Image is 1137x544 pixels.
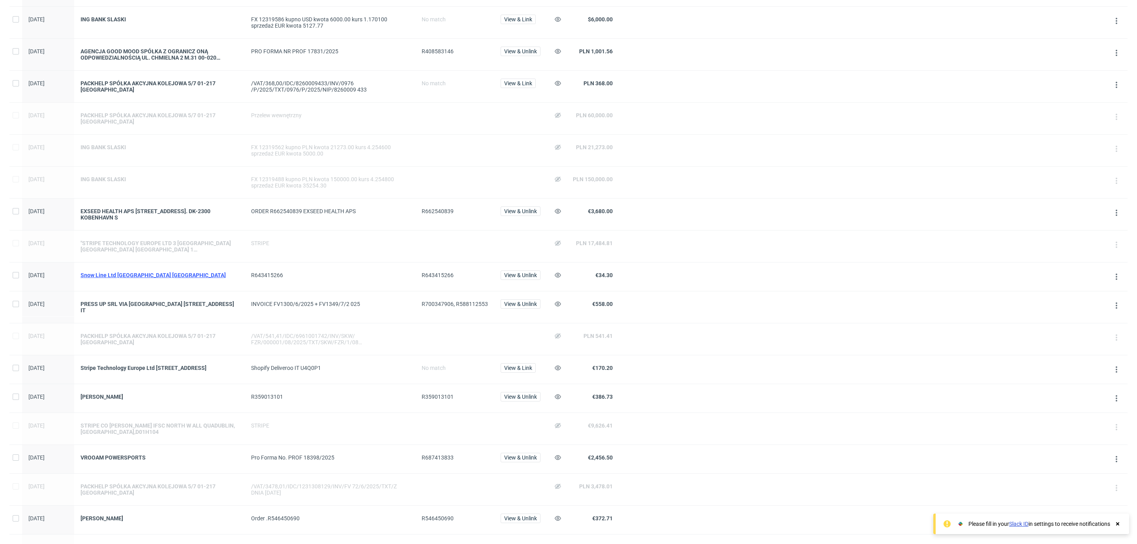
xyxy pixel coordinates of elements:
[592,301,613,307] span: €558.00
[957,520,964,528] img: Slack
[251,333,409,345] div: /VAT/541,41/IDC/6961001742/INV/SKW/ FZR/000001/08/2025/TXT/SKW/FZR/1/08 /2025/NIP/6961001742
[28,208,45,214] span: [DATE]
[504,81,532,86] span: View & Link
[81,394,238,400] a: [PERSON_NAME]
[28,515,45,521] span: [DATE]
[28,422,45,429] span: [DATE]
[251,240,409,246] div: STRIPE
[81,515,238,521] a: [PERSON_NAME]
[422,454,454,461] span: R687413833
[422,16,446,23] span: No match
[501,514,540,523] button: View & Unlink
[501,16,536,23] a: View & Link
[422,365,446,371] span: No match
[501,270,540,280] button: View & Unlink
[81,422,238,435] div: STRIPE CO [PERSON_NAME] IFSC NORTH W ALL QUADUBLIN,[GEOGRAPHIC_DATA],D01H104
[422,394,454,400] span: R359013101
[501,15,536,24] button: View & Link
[504,272,537,278] span: View & Unlink
[81,16,238,23] a: ING BANK SLASKI
[81,80,238,93] a: PACKHELP SPÓŁKA AKCYJNA KOLEJOWA 5/7 01-217 [GEOGRAPHIC_DATA]
[504,17,532,22] span: View & Link
[422,80,446,86] span: No match
[81,483,238,496] div: PACKHELP SPÓŁKA AKCYJNA KOLEJOWA 5/7 01-217 [GEOGRAPHIC_DATA]
[81,176,238,182] a: ING BANK SLASKI
[251,301,409,307] div: INVOICE FV1300/6/2025 + FV1349/7/2 025
[592,365,613,371] span: €170.20
[28,112,45,118] span: [DATE]
[81,272,238,278] a: Snow Line Ltd [GEOGRAPHIC_DATA] [GEOGRAPHIC_DATA]
[504,365,532,371] span: View & Link
[501,454,540,461] a: View & Unlink
[579,48,613,54] span: PLN 1,001.56
[251,80,409,93] div: /VAT/368,00/IDC/8260009433/INV/0976 /P/2025/TXT/0976/P/2025/NIP/8260009 433
[28,272,45,278] span: [DATE]
[81,301,238,313] a: PRESS UP SRL VIA [GEOGRAPHIC_DATA] [STREET_ADDRESS] IT
[501,79,536,88] button: View & Link
[501,208,540,214] a: View & Unlink
[501,47,540,56] button: View & Unlink
[251,144,409,157] div: FX 12319562 kupno PLN kwota 21273.00 kurs 4.254600 sprzedaż EUR kwota 5000.00
[81,240,238,253] a: "STRIPE TECHNOLOGY EUROPE LTD 3 [GEOGRAPHIC_DATA] [GEOGRAPHIC_DATA] [GEOGRAPHIC_DATA] 1 [GEOGRAPH...
[588,454,613,461] span: €2,456.50
[576,144,613,150] span: PLN 21,273.00
[501,80,536,86] a: View & Link
[501,392,540,401] button: View & Unlink
[251,208,409,214] div: ORDER R662540839 EXSEED HEALTH APS
[251,365,409,371] div: Shopify Deliveroo IT U4Q0P1
[251,176,409,189] div: FX 12319488 kupno PLN kwota 150000.00 kurs 4.254800 sprzedaż EUR kwota 35254.30
[251,48,409,54] div: PRO FORMA NR PROF 17831/2025
[584,333,613,339] span: PLN 541.41
[588,422,613,429] span: €9,626.41
[251,454,409,461] div: Pro Forma No. PROF 18398/2025
[584,80,613,86] span: PLN 368.00
[501,365,536,371] a: View & Link
[251,483,409,496] div: /VAT/3478,01/IDC/1231308129/INV/FV 72/6/2025/TXT/Z DNIA [DATE]
[504,208,537,214] span: View & Unlink
[504,394,537,400] span: View & Unlink
[588,208,613,214] span: €3,680.00
[28,333,45,339] span: [DATE]
[501,363,536,373] button: View & Link
[81,48,238,61] a: AGENCJA GOOD MOOD SPÓŁKA Z OGRANICZ ONĄ ODPOWIEDZIALNOŚCIĄ UL. CHMIELNA 2 M.31 00-020 [GEOGRAPHIC...
[28,301,45,307] span: [DATE]
[504,49,537,54] span: View & Unlink
[504,301,537,307] span: View & Unlink
[422,48,454,54] span: R408583146
[251,394,409,400] div: R359013101
[28,48,45,54] span: [DATE]
[422,515,454,521] span: R546450690
[81,112,238,125] a: PACKHELP SPÓŁKA AKCYJNA KOLEJOWA 5/7 01-217 [GEOGRAPHIC_DATA]
[251,16,409,29] div: FX 12319586 kupno USD kwota 6000.00 kurs 1.170100 sprzedaż EUR kwota 5127.77
[501,48,540,54] a: View & Unlink
[81,144,238,150] a: ING BANK SLASKI
[501,206,540,216] button: View & Unlink
[592,515,613,521] span: €372.71
[81,365,238,371] a: Stripe Technology Europe Ltd [STREET_ADDRESS]
[422,208,454,214] span: R662540839
[422,272,454,278] span: R643415266
[588,16,613,23] span: $6,000.00
[28,454,45,461] span: [DATE]
[81,333,238,345] a: PACKHELP SPÓŁKA AKCYJNA KOLEJOWA 5/7 01-217 [GEOGRAPHIC_DATA]
[28,176,45,182] span: [DATE]
[501,272,540,278] a: View & Unlink
[251,422,409,429] div: STRIPE
[28,144,45,150] span: [DATE]
[81,208,238,221] a: EXSEED HEALTH APS [STREET_ADDRESS]. DK-2300 KOBENHAVN S
[501,453,540,462] button: View & Unlink
[595,272,613,278] span: €34.30
[422,301,488,307] span: R700347906, R588112553
[81,454,238,461] a: VROOAM POWERSPORTS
